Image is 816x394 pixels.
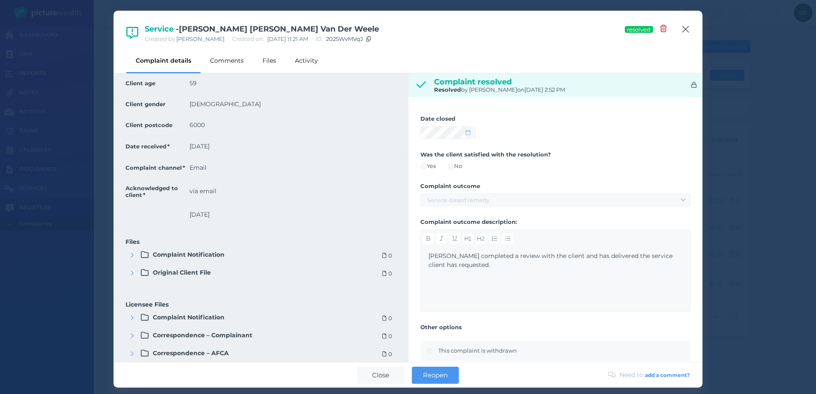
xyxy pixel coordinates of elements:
label: This complaint is withdrawn [438,347,517,354]
button: Close [357,367,404,384]
span: [DATE] [189,142,210,150]
label: Other options [420,324,691,335]
span: by [PERSON_NAME] on [DATE] 2:52 PM [434,86,565,93]
div: Comments [201,48,253,73]
label: Was the client satisfied with the resolution? [420,151,691,162]
label: Acknowledged to client [125,185,189,198]
span: 0 [388,333,393,339]
span: 59 [189,79,197,87]
span: 0 [388,315,393,322]
span: [PERSON_NAME] [176,35,224,42]
span: 0 [388,252,393,259]
span: Created on: [232,35,264,42]
span: Reopen [419,371,452,379]
span: Close [368,371,393,379]
span: 0 [388,351,393,357]
span: Created by [145,35,224,42]
span: Click to copy complaint ID to clipboard [326,35,363,42]
span: 0 [388,270,393,277]
label: Client age [125,80,189,87]
span: [DATE] 11:21 AM [267,35,308,42]
span: Complaint Notification [153,313,224,321]
span: ID: [315,35,323,42]
span: Licensee Files [125,301,169,308]
label: Complaint outcome description: [420,218,691,229]
span: Click to copy complaint ID to clipboard [366,35,371,42]
div: Files [253,48,286,73]
div: Activity [286,48,327,73]
label: Yes [420,162,436,169]
label: Complaint channel [125,164,189,171]
span: [DATE] [189,211,210,218]
a: add a comment? [645,372,690,378]
button: Reopen [412,367,459,384]
span: Correspondence – Complainant [153,331,252,339]
span: Complaint Notification [153,251,224,258]
label: Client gender [125,101,189,107]
label: Client postcode [125,122,189,128]
label: Date received [125,143,189,150]
span: [PERSON_NAME] completed a review with the client and has delivered the service client has requested. [428,252,674,269]
span: Correspondence – AFCA [153,349,229,357]
span: Email [189,164,207,171]
button: Close [682,23,690,35]
span: [DEMOGRAPHIC_DATA] [189,100,261,108]
span: Need to [620,371,645,379]
span: Original Client File [153,269,211,276]
span: - [PERSON_NAME] [PERSON_NAME] Van Der Weele [174,24,379,34]
label: No [448,162,462,169]
strong: Resolved [434,86,461,93]
span: Files [125,238,140,246]
label: Date closed [420,115,691,126]
span: resolved [627,26,651,33]
span: Delete this complaint [660,24,667,34]
span: via email [189,187,216,195]
span: Service [145,24,174,34]
span: Complaint resolved [434,77,512,87]
div: Complaint details [126,48,201,73]
span: 6000 [189,121,205,129]
label: Complaint outcome [420,183,691,194]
